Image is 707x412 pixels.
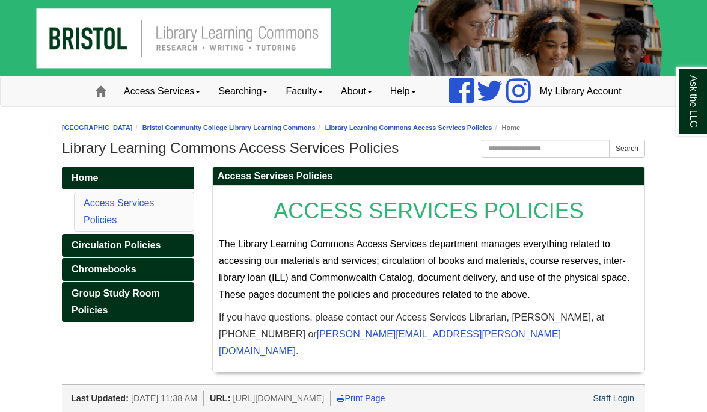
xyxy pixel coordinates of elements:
span: The Library Learning Commons Access Services department manages everything related to accessing o... [219,239,630,300]
button: Search [609,140,645,158]
a: About [332,76,381,106]
a: Home [62,167,194,189]
span: ACCESS SERVICES POLICIES [274,198,584,223]
a: Circulation Policies [62,234,194,257]
a: Bristol Community College Library Learning Commons [142,124,316,131]
span: [URL][DOMAIN_NAME] [233,393,324,403]
span: [DATE] 11:38 AM [131,393,197,403]
a: My Library Account [531,76,631,106]
a: Help [381,76,425,106]
a: Chromebooks [62,258,194,281]
span: Group Study Room Policies [72,288,160,315]
span: Chromebooks [72,264,136,274]
nav: breadcrumb [62,122,645,134]
a: [PERSON_NAME][EMAIL_ADDRESS][PERSON_NAME][DOMAIN_NAME] [219,329,561,356]
a: Staff Login [593,393,634,403]
a: Access Services Policies [84,198,154,225]
span: Circulation Policies [72,240,161,250]
span: If you have questions, please contact our Access Services Librarian, [PERSON_NAME], at [PHONE_NUM... [219,312,604,356]
span: Home [72,173,98,183]
a: Library Learning Commons Access Services Policies [325,124,492,131]
i: Print Page [337,394,344,402]
h2: Access Services Policies [213,167,644,186]
a: Group Study Room Policies [62,282,194,322]
a: Faculty [277,76,332,106]
li: Home [492,122,520,134]
span: Last Updated: [71,393,129,403]
h1: Library Learning Commons Access Services Policies [62,140,645,156]
a: Searching [209,76,277,106]
span: URL: [210,393,230,403]
a: Access Services [115,76,209,106]
a: Print Page [337,393,385,403]
div: Guide Pages [62,167,194,322]
a: [GEOGRAPHIC_DATA] [62,124,133,131]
